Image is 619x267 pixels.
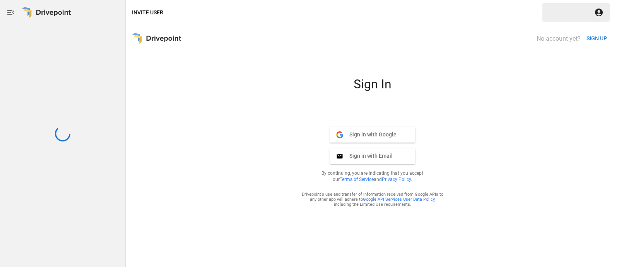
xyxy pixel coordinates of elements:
p: By continuing, you are indicating that you accept our and . [312,170,433,183]
button: Sign in with Email [330,148,415,164]
a: Privacy Policy [382,177,411,182]
span: Sign in with Email [343,152,393,159]
div: Sign In [280,77,465,98]
a: Terms of Service [340,177,374,182]
span: Sign in with Google [343,131,397,138]
button: Sign in with Google [330,127,415,143]
div: Drivepoint's use and transfer of information received from Google APIs to any other app will adhe... [301,192,444,207]
a: Google API Services User Data Policy [363,197,434,202]
button: SIGN UP [583,31,610,46]
div: No account yet? [537,35,581,42]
